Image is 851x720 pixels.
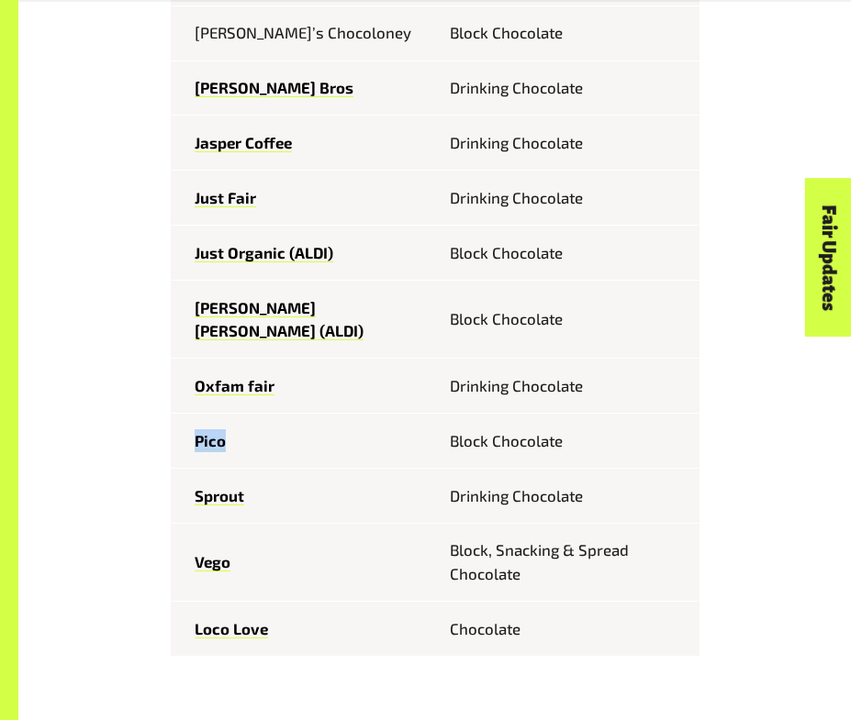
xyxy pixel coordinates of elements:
[435,468,700,523] td: Drinking Chocolate
[195,619,268,638] a: Loco Love
[435,171,700,226] td: Drinking Chocolate
[435,280,700,358] td: Block Chocolate
[435,6,700,61] td: Block Chocolate
[195,243,333,262] a: Just Organic (ALDI)
[171,6,435,61] td: [PERSON_NAME]’s Chocoloney
[195,376,274,395] a: Oxfam fair
[435,61,700,116] td: Drinking Chocolate
[435,226,700,281] td: Block Chocolate
[435,601,700,656] td: Chocolate
[195,78,353,97] a: [PERSON_NAME] Bros
[195,133,292,152] a: Jasper Coffee
[195,431,226,450] a: Pico
[435,413,700,468] td: Block Chocolate
[435,359,700,414] td: Drinking Chocolate
[195,298,364,340] a: [PERSON_NAME] [PERSON_NAME] (ALDI)
[195,552,230,571] a: Vego
[435,523,700,601] td: Block, Snacking & Spread Chocolate
[195,188,256,207] a: Just Fair
[435,116,700,171] td: Drinking Chocolate
[195,486,244,505] a: Sprout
